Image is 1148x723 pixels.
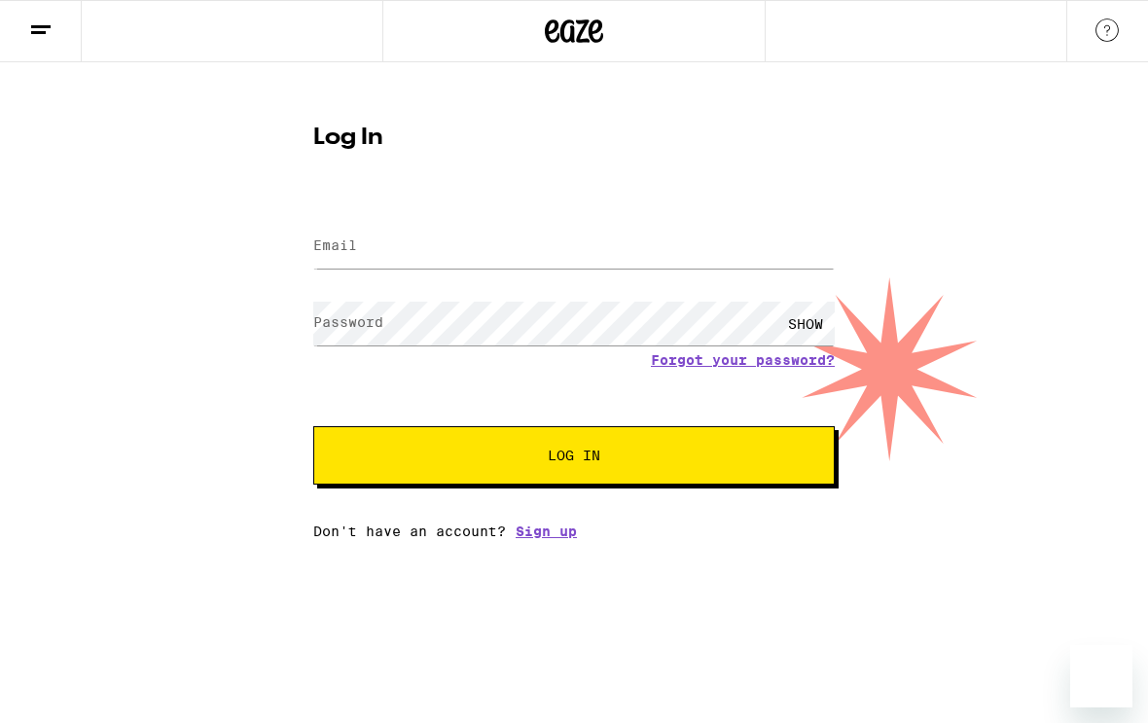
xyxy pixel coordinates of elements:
label: Password [313,314,383,330]
label: Email [313,237,357,253]
div: Don't have an account? [313,524,835,539]
div: SHOW [776,302,835,345]
input: Email [313,225,835,269]
button: Log In [313,426,835,485]
a: Sign up [516,524,577,539]
a: Forgot your password? [651,352,835,368]
span: Log In [548,449,600,462]
iframe: Button to launch messaging window [1070,645,1132,707]
h1: Log In [313,127,835,150]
